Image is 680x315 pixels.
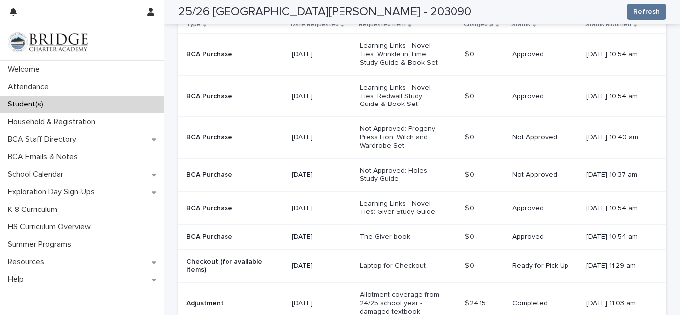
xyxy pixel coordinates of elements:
[465,90,476,101] p: $ 0
[178,158,666,192] tr: BCA Purchase[DATE]Not Approved: Holes Study Guide$ 0$ 0 Not Approved[DATE] 10:37 am
[178,224,666,249] tr: BCA Purchase[DATE]The Giver book$ 0$ 0 Approved[DATE] 10:54 am
[586,92,650,101] p: [DATE] 10:54 am
[586,133,650,142] p: [DATE] 10:40 am
[465,169,476,179] p: $ 0
[4,100,51,109] p: Student(s)
[512,299,578,308] p: Completed
[186,19,201,30] p: Type
[465,260,476,270] p: $ 0
[178,117,666,158] tr: BCA Purchase[DATE]Not Approved: Progeny Press Lion, Witch and Wardrobe Set$ 0$ 0 Not Approved[DAT...
[178,249,666,283] tr: Checkout (for available items)[DATE]Laptop for Checkout$ 0$ 0 Ready for Pick Up[DATE] 11:29 am
[292,233,352,241] p: [DATE]
[360,200,443,216] p: Learning Links - Novel-Ties: Giver Study Guide
[178,34,666,75] tr: BCA Purchase[DATE]Learning Links - Novel-Ties: Wrinkle in Time Study Guide & Book Set$ 0$ 0 Appro...
[186,171,269,179] p: BCA Purchase
[586,204,650,212] p: [DATE] 10:54 am
[465,297,488,308] p: $ 24.15
[512,204,578,212] p: Approved
[4,170,71,179] p: School Calendar
[465,231,476,241] p: $ 0
[178,192,666,225] tr: BCA Purchase[DATE]Learning Links - Novel-Ties: Giver Study Guide$ 0$ 0 Approved[DATE] 10:54 am
[4,275,32,284] p: Help
[360,233,443,241] p: The Giver book
[586,299,650,308] p: [DATE] 11:03 am
[8,32,88,52] img: V1C1m3IdTEidaUdm9Hs0
[512,133,578,142] p: Not Approved
[4,82,57,92] p: Attendance
[186,50,269,59] p: BCA Purchase
[360,125,443,150] p: Not Approved: Progeny Press Lion, Witch and Wardrobe Set
[4,257,52,267] p: Resources
[292,92,352,101] p: [DATE]
[186,204,269,212] p: BCA Purchase
[4,187,103,197] p: Exploration Day Sign-Ups
[585,19,631,30] p: Status Modified
[4,117,103,127] p: Household & Registration
[292,50,352,59] p: [DATE]
[586,171,650,179] p: [DATE] 10:37 am
[178,5,471,19] h2: 25/26 [GEOGRAPHIC_DATA][PERSON_NAME] - 203090
[4,135,84,144] p: BCA Staff Directory
[292,133,352,142] p: [DATE]
[586,233,650,241] p: [DATE] 10:54 am
[186,133,269,142] p: BCA Purchase
[360,167,443,184] p: Not Approved: Holes Study Guide
[512,50,578,59] p: Approved
[359,19,406,30] p: Requested Item
[360,42,443,67] p: Learning Links - Novel-Ties: Wrinkle in Time Study Guide & Book Set
[465,202,476,212] p: $ 0
[186,258,269,275] p: Checkout (for available items)
[360,262,443,270] p: Laptop for Checkout
[633,7,660,17] span: Refresh
[4,240,79,249] p: Summer Programs
[292,204,352,212] p: [DATE]
[4,205,65,214] p: K-8 Curriculum
[586,262,650,270] p: [DATE] 11:29 am
[186,92,269,101] p: BCA Purchase
[465,131,476,142] p: $ 0
[586,50,650,59] p: [DATE] 10:54 am
[360,84,443,108] p: Learning Links - Novel-Ties: Redwall Study Guide & Book Set
[465,48,476,59] p: $ 0
[291,19,339,30] p: Date Requested
[4,222,99,232] p: HS Curriculum Overview
[512,92,578,101] p: Approved
[512,233,578,241] p: Approved
[292,262,352,270] p: [DATE]
[512,171,578,179] p: Not Approved
[186,299,269,308] p: Adjustment
[4,152,86,162] p: BCA Emails & Notes
[292,171,352,179] p: [DATE]
[464,19,493,30] p: Charged $
[186,233,269,241] p: BCA Purchase
[511,19,530,30] p: Status
[178,75,666,116] tr: BCA Purchase[DATE]Learning Links - Novel-Ties: Redwall Study Guide & Book Set$ 0$ 0 Approved[DATE...
[4,65,48,74] p: Welcome
[512,262,578,270] p: Ready for Pick Up
[292,299,352,308] p: [DATE]
[627,4,666,20] button: Refresh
